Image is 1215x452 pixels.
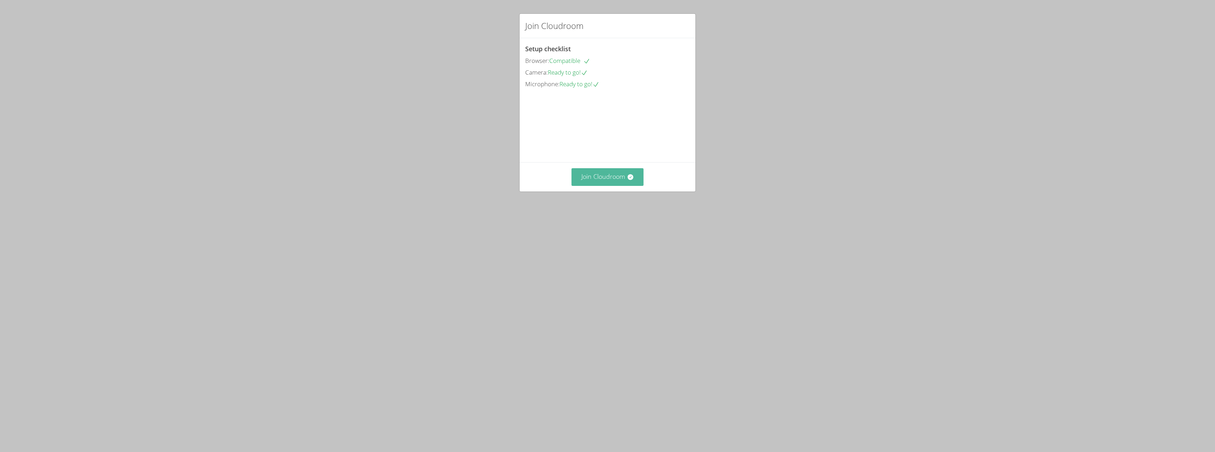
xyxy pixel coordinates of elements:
span: Ready to go! [548,68,588,76]
span: Microphone: [525,80,559,88]
span: Camera: [525,68,548,76]
span: Setup checklist [525,45,571,53]
span: Compatible [549,57,590,65]
h2: Join Cloudroom [525,19,583,32]
button: Join Cloudroom [571,168,644,186]
span: Browser: [525,57,549,65]
span: Ready to go! [559,80,599,88]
